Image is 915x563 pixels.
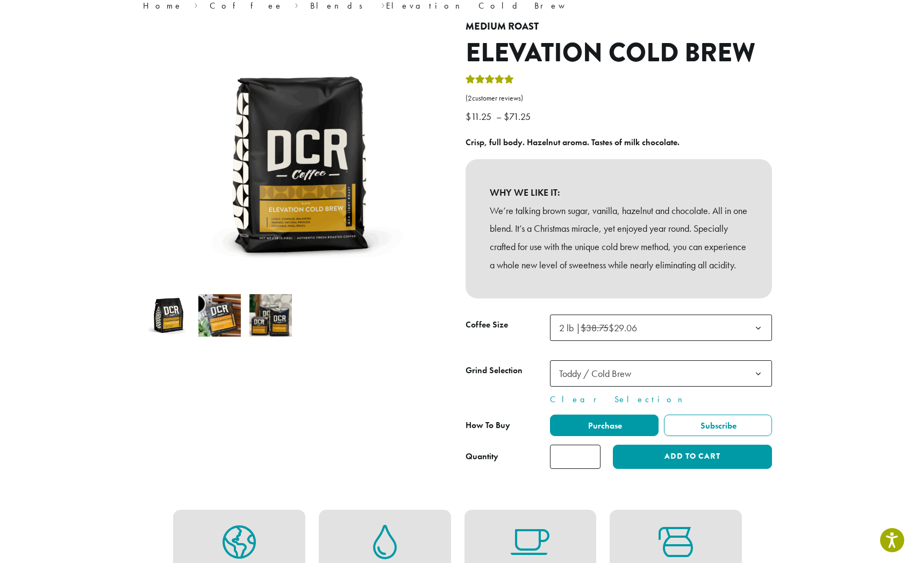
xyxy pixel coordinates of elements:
[559,322,637,334] span: 2 lb | $29.06
[466,73,514,89] div: Rated 5.00 out of 5
[466,110,471,123] span: $
[550,315,772,341] span: 2 lb | $38.75 $29.06
[466,137,680,148] b: Crisp, full body. Hazelnut aroma. Tastes of milk chocolate.
[550,360,772,387] span: Toddy / Cold Brew
[466,93,772,104] a: (2customer reviews)
[466,38,772,69] h1: Elevation Cold Brew
[466,363,550,379] label: Grind Selection
[555,363,642,384] span: Toddy / Cold Brew
[147,294,190,337] img: Elevation Cold Brew
[496,110,502,123] span: –
[581,322,609,334] del: $38.75
[550,445,601,469] input: Product quantity
[550,393,772,406] a: Clear Selection
[699,420,737,431] span: Subscribe
[198,294,241,337] img: Elevation Cold Brew - Image 2
[466,450,498,463] div: Quantity
[490,183,748,202] b: WHY WE LIKE IT:
[466,21,772,33] h4: Medium Roast
[504,110,509,123] span: $
[490,202,748,274] p: We’re talking brown sugar, vanilla, hazelnut and chocolate. All in one blend. It’s a Christmas mi...
[468,94,472,103] span: 2
[559,367,631,380] span: Toddy / Cold Brew
[466,110,494,123] bdi: 11.25
[249,294,292,337] img: Elevation Cold Brew - Image 3
[613,445,772,469] button: Add to cart
[587,420,622,431] span: Purchase
[466,317,550,333] label: Coffee Size
[504,110,533,123] bdi: 71.25
[466,419,510,431] span: How To Buy
[555,317,648,338] span: 2 lb | $38.75 $29.06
